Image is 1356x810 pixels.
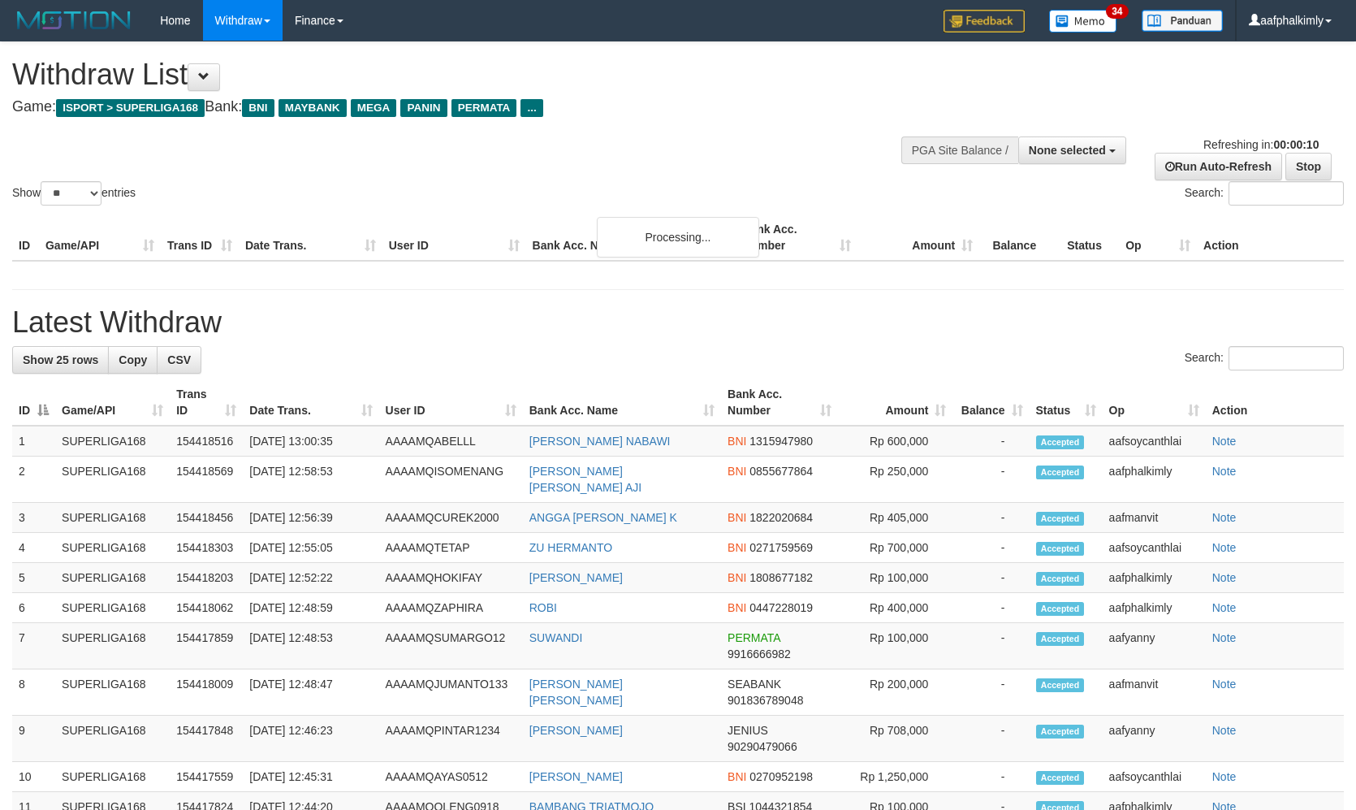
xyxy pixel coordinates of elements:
td: aafmanvit [1103,669,1206,716]
span: Accepted [1036,542,1085,556]
td: - [952,623,1029,669]
a: Stop [1285,153,1332,180]
td: SUPERLIGA168 [55,593,170,623]
a: Note [1212,770,1237,783]
td: Rp 200,000 [838,669,952,716]
td: 4 [12,533,55,563]
td: aafsoycanthlai [1103,762,1206,792]
th: Bank Acc. Name: activate to sort column ascending [523,379,721,426]
th: ID: activate to sort column descending [12,379,55,426]
th: Amount [857,214,979,261]
td: 6 [12,593,55,623]
td: SUPERLIGA168 [55,716,170,762]
a: Note [1212,678,1237,691]
td: SUPERLIGA168 [55,533,170,563]
span: Copy 90290479066 to clipboard [728,740,797,753]
td: [DATE] 12:48:47 [243,669,378,716]
td: [DATE] 12:58:53 [243,457,378,503]
td: 8 [12,669,55,716]
select: Showentries [41,181,101,206]
td: [DATE] 12:55:05 [243,533,378,563]
span: BNI [242,99,274,117]
a: Note [1212,724,1237,737]
td: SUPERLIGA168 [55,623,170,669]
a: Show 25 rows [12,346,109,374]
strong: 00:00:10 [1273,138,1319,151]
td: AAAAMQZAPHIRA [379,593,523,623]
a: Note [1212,601,1237,614]
a: [PERSON_NAME] [529,724,623,737]
td: Rp 250,000 [838,457,952,503]
td: - [952,563,1029,593]
td: Rp 405,000 [838,503,952,533]
td: aafmanvit [1103,503,1206,533]
img: MOTION_logo.png [12,8,136,32]
td: aafphalkimly [1103,563,1206,593]
span: Accepted [1036,678,1085,692]
th: Trans ID [161,214,239,261]
td: - [952,426,1029,457]
td: SUPERLIGA168 [55,503,170,533]
td: AAAAMQTETAP [379,533,523,563]
td: - [952,762,1029,792]
td: 154417848 [170,716,243,762]
span: BNI [728,511,746,524]
td: Rp 100,000 [838,623,952,669]
th: Game/API [39,214,161,261]
td: 154418303 [170,533,243,563]
a: [PERSON_NAME] [PERSON_NAME] [529,678,623,707]
a: Note [1212,571,1237,584]
a: Copy [108,346,158,374]
span: Accepted [1036,572,1085,586]
a: CSV [157,346,201,374]
img: Feedback.jpg [944,10,1025,32]
th: Action [1197,214,1344,261]
td: SUPERLIGA168 [55,563,170,593]
td: - [952,533,1029,563]
span: BNI [728,465,746,478]
td: 1 [12,426,55,457]
td: SUPERLIGA168 [55,762,170,792]
th: Op: activate to sort column ascending [1103,379,1206,426]
span: Copy 0447228019 to clipboard [749,601,813,614]
td: 154418456 [170,503,243,533]
td: - [952,669,1029,716]
td: Rp 400,000 [838,593,952,623]
a: [PERSON_NAME] NABAWI [529,435,671,448]
td: 154417859 [170,623,243,669]
input: Search: [1229,181,1344,206]
th: User ID [382,214,526,261]
th: Amount: activate to sort column ascending [838,379,952,426]
th: Balance [979,214,1060,261]
th: Balance: activate to sort column ascending [952,379,1029,426]
span: Accepted [1036,725,1085,739]
td: Rp 600,000 [838,426,952,457]
td: AAAAMQHOKIFAY [379,563,523,593]
td: AAAAMQABELLL [379,426,523,457]
th: Action [1206,379,1344,426]
th: Trans ID: activate to sort column ascending [170,379,243,426]
td: [DATE] 12:52:22 [243,563,378,593]
td: Rp 700,000 [838,533,952,563]
td: SUPERLIGA168 [55,669,170,716]
th: Status [1060,214,1119,261]
a: Note [1212,511,1237,524]
a: SUWANDI [529,631,583,644]
td: 3 [12,503,55,533]
img: Button%20Memo.svg [1049,10,1117,32]
td: 154418009 [170,669,243,716]
input: Search: [1229,346,1344,370]
span: Accepted [1036,512,1085,526]
td: SUPERLIGA168 [55,457,170,503]
span: Accepted [1036,632,1085,646]
span: Copy 9916666982 to clipboard [728,648,791,661]
h1: Latest Withdraw [12,306,1344,339]
span: ... [520,99,542,117]
a: Note [1212,465,1237,478]
span: Copy 1315947980 to clipboard [749,435,813,448]
a: Note [1212,435,1237,448]
span: Accepted [1036,602,1085,616]
span: JENIUS [728,724,768,737]
td: SUPERLIGA168 [55,426,170,457]
td: - [952,503,1029,533]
